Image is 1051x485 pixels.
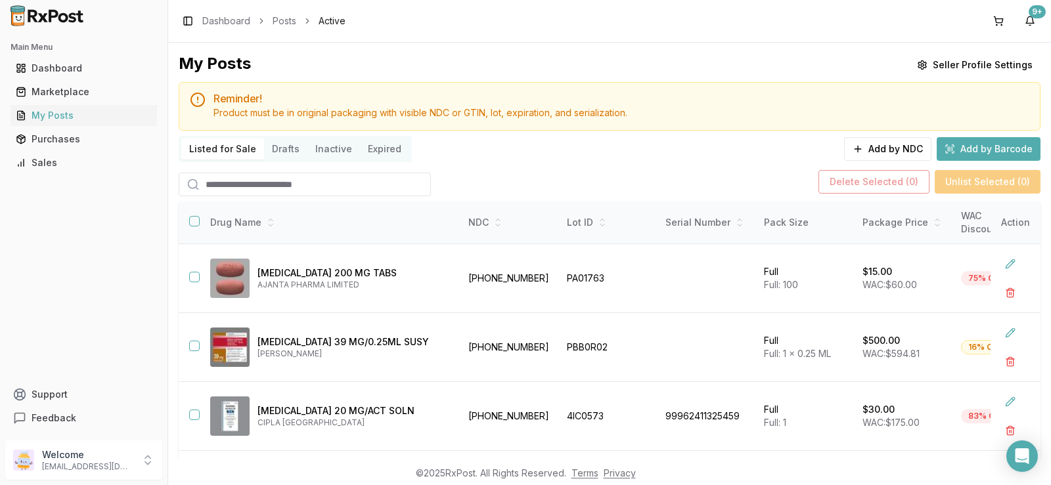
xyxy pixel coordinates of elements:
img: Entacapone 200 MG TABS [210,259,250,298]
a: My Posts [11,104,157,127]
span: Full: 1 x 0.25 ML [764,348,831,359]
p: [MEDICAL_DATA] 20 MG/ACT SOLN [257,404,450,417]
td: PA01763 [559,244,658,313]
td: Full [756,244,855,313]
p: CIPLA [GEOGRAPHIC_DATA] [257,417,450,428]
span: WAC: $60.00 [862,279,917,290]
button: Edit [998,252,1022,276]
img: User avatar [13,450,34,471]
div: Package Price [862,216,945,229]
a: Sales [11,151,157,175]
button: Expired [360,138,409,159]
div: 16% OFF [961,340,1010,354]
button: Delete [998,350,1022,373]
div: Marketplace [16,85,152,98]
p: AJANTA PHARMA LIMITED [257,280,450,290]
button: Add by Barcode [937,137,1040,161]
a: Purchases [11,127,157,151]
button: Sales [5,152,162,173]
button: Dashboard [5,58,162,79]
button: Drafts [264,138,307,159]
div: Purchases [16,133,152,146]
div: 9+ [1029,5,1046,18]
p: [EMAIL_ADDRESS][DOMAIN_NAME] [42,461,133,472]
p: Welcome [42,448,133,461]
button: Delete [998,419,1022,442]
div: 75% OFF [961,271,1011,285]
td: 4IC0573 [559,382,658,451]
span: WAC: $175.00 [862,417,920,428]
h2: Main Menu [11,42,157,53]
p: [MEDICAL_DATA] 200 MG TABS [257,266,450,280]
p: $15.00 [862,265,892,278]
button: Listed for Sale [181,138,264,159]
img: SUMAtriptan 20 MG/ACT SOLN [210,396,250,436]
button: Support [5,383,162,406]
img: Invega Sustenna 39 MG/0.25ML SUSY [210,327,250,367]
button: Add by NDC [844,137,931,161]
button: 9+ [1019,11,1040,32]
div: 83% OFF [961,409,1012,423]
div: Drug Name [210,216,450,229]
div: Dashboard [16,62,152,75]
button: Inactive [307,138,360,159]
a: Terms [571,467,598,478]
a: Marketplace [11,80,157,104]
p: $500.00 [862,334,900,347]
img: RxPost Logo [5,5,89,26]
td: [PHONE_NUMBER] [460,382,559,451]
div: WAC Discount [961,209,1015,236]
div: Lot ID [567,216,650,229]
div: My Posts [16,109,152,122]
th: Action [991,201,1040,244]
div: Product must be in original packaging with visible NDC or GTIN, lot, expiration, and serialization. [213,106,1029,119]
a: Dashboard [202,14,250,28]
div: My Posts [179,53,251,77]
button: Marketplace [5,81,162,102]
div: Sales [16,156,152,169]
h5: Reminder! [213,93,1029,104]
td: [PHONE_NUMBER] [460,244,559,313]
td: Full [756,382,855,451]
button: Edit [998,390,1022,413]
span: Feedback [32,411,76,425]
td: PBB0R02 [559,313,658,382]
button: Edit [998,321,1022,345]
div: Serial Number [665,216,748,229]
a: Privacy [604,467,636,478]
button: Feedback [5,406,162,430]
span: Full: 100 [764,279,798,290]
span: WAC: $594.81 [862,348,920,359]
th: Pack Size [756,201,855,244]
a: Posts [273,14,296,28]
div: Open Intercom Messenger [1006,440,1038,472]
span: Active [319,14,346,28]
span: Full: 1 [764,417,786,428]
p: $30.00 [862,403,895,416]
p: [MEDICAL_DATA] 39 MG/0.25ML SUSY [257,335,450,348]
td: Full [756,313,855,382]
nav: breadcrumb [202,14,346,28]
p: [PERSON_NAME] [257,348,450,359]
td: [PHONE_NUMBER] [460,313,559,382]
button: Purchases [5,129,162,150]
button: Seller Profile Settings [909,53,1040,77]
button: My Posts [5,105,162,126]
div: NDC [468,216,551,229]
button: Delete [998,281,1022,305]
td: 99962411325459 [658,382,756,451]
a: Dashboard [11,56,157,80]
